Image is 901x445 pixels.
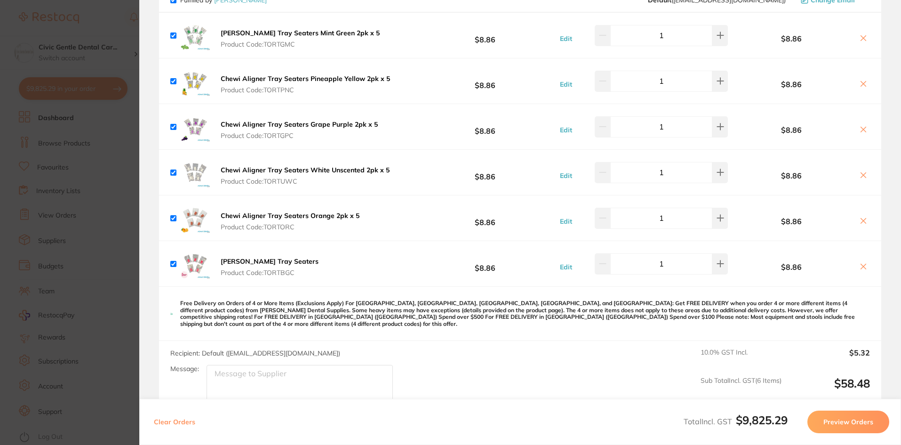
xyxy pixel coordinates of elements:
img: MXF6ZW5leg [180,249,210,279]
b: $8.86 [415,255,555,273]
img: NzQ0dmdjbg [180,112,210,142]
b: Chewi Aligner Tray Seaters Orange 2pk x 5 [221,211,359,220]
b: [PERSON_NAME] Tray Seaters [221,257,319,266]
span: 10.0 % GST Incl. [701,348,781,369]
b: $8.86 [730,80,853,89]
span: Product Code: TORTGMC [221,40,380,48]
img: a3cyZjlrdg [180,203,210,233]
img: dHkxamVxMA [180,157,210,187]
b: $9,825.29 [736,413,788,427]
button: Preview Orders [807,411,889,433]
p: Free Delivery on Orders of 4 or More Items (Exclusions Apply) For [GEOGRAPHIC_DATA], [GEOGRAPHIC_... [180,300,870,327]
b: Chewi Aligner Tray Seaters Pineapple Yellow 2pk x 5 [221,74,390,83]
button: Edit [557,80,575,89]
img: M3RiYmpmOA [180,66,210,96]
button: [PERSON_NAME] Tray Seaters Product Code:TORTBGC [218,257,321,277]
span: Total Incl. GST [684,417,788,426]
b: $8.86 [730,126,853,134]
img: dTRqd3Nieg [180,20,210,50]
b: $8.86 [730,34,853,43]
button: Edit [557,171,575,180]
button: Edit [557,217,575,226]
b: $8.86 [730,263,853,271]
button: Edit [557,126,575,134]
button: Chewi Aligner Tray Seaters White Unscented 2pk x 5 Product Code:TORTUWC [218,166,392,186]
b: $8.86 [415,210,555,227]
button: Edit [557,34,575,43]
button: Edit [557,263,575,271]
span: Product Code: TORTBGC [221,269,319,276]
b: [PERSON_NAME] Tray Seaters Mint Green 2pk x 5 [221,29,380,37]
button: Chewi Aligner Tray Seaters Grape Purple 2pk x 5 Product Code:TORTGPC [218,120,381,140]
output: $5.32 [789,348,870,369]
button: Chewi Aligner Tray Seaters Pineapple Yellow 2pk x 5 Product Code:TORTPNC [218,74,393,94]
label: Message: [170,365,199,373]
span: Product Code: TORTGPC [221,132,378,139]
b: $8.86 [730,217,853,226]
span: Product Code: TORTPNC [221,86,390,94]
span: Sub Total Incl. GST ( 6 Items) [701,377,781,403]
output: $58.48 [789,377,870,403]
b: $8.86 [415,118,555,136]
span: Product Code: TORTUWC [221,178,390,185]
b: $8.86 [730,171,853,180]
button: Clear Orders [151,411,198,433]
span: Product Code: TORTORC [221,223,359,231]
button: [PERSON_NAME] Tray Seaters Mint Green 2pk x 5 Product Code:TORTGMC [218,29,383,49]
b: $8.86 [415,73,555,90]
b: Chewi Aligner Tray Seaters White Unscented 2pk x 5 [221,166,390,174]
span: Recipient: Default ( [EMAIL_ADDRESS][DOMAIN_NAME] ) [170,349,340,357]
b: $8.86 [415,27,555,44]
b: Chewi Aligner Tray Seaters Grape Purple 2pk x 5 [221,120,378,129]
b: $8.86 [415,164,555,181]
button: Chewi Aligner Tray Seaters Orange 2pk x 5 Product Code:TORTORC [218,211,362,231]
